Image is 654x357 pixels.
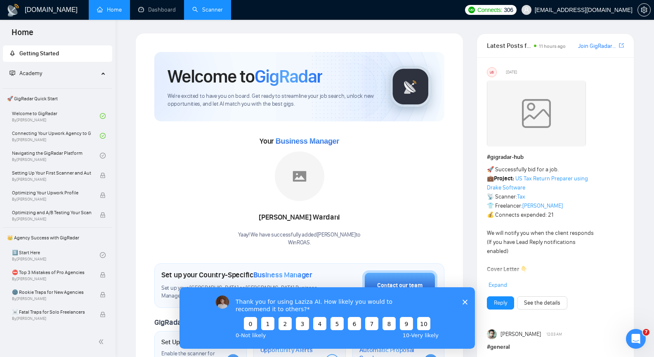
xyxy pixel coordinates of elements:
[494,298,507,307] a: Reply
[638,7,650,13] span: setting
[9,50,15,56] span: rocket
[539,43,566,49] span: 11 hours ago
[578,42,617,51] a: Join GigRadar Slack Community
[255,65,322,87] span: GigRadar
[5,26,40,44] span: Home
[12,308,91,316] span: ☠️ Fatal Traps for Solo Freelancers
[12,217,91,222] span: By [PERSON_NAME]
[260,346,313,354] span: Opportunity Alerts
[238,239,361,247] p: WinROAS .
[12,316,91,321] span: By [PERSON_NAME]
[100,192,106,198] span: lock
[179,287,475,349] iframe: Автор: Vadym (GigRadar.io)
[12,177,91,182] span: By [PERSON_NAME]
[487,266,527,273] strong: Cover Letter 👇
[377,281,423,290] div: Contact our team
[524,7,529,13] span: user
[546,331,562,338] span: 12:03 AM
[275,151,324,201] img: placeholder.png
[487,80,586,147] img: weqQh+iSagEgQAAAABJRU5ErkJggg==
[168,65,322,87] h1: Welcome to
[501,330,541,339] span: [PERSON_NAME]
[12,107,100,125] a: Welcome to GigRadarBy[PERSON_NAME]
[19,70,42,77] span: Academy
[517,296,567,310] button: See the details
[9,70,15,76] span: fund-projection-screen
[489,281,507,288] span: Expand
[524,298,560,307] a: See the details
[100,292,106,298] span: lock
[3,45,112,62] li: Getting Started
[97,6,122,13] a: homeHome
[487,296,514,310] button: Reply
[12,147,100,165] a: Navigating the GigRadar PlatformBy[PERSON_NAME]
[260,137,339,146] span: Your
[487,175,588,191] a: US Tax Return Preparer using Drake Software
[487,68,496,77] div: US
[637,3,651,17] button: setting
[619,42,624,49] span: export
[626,329,646,349] iframe: Intercom live chat
[98,338,106,346] span: double-left
[12,197,91,202] span: By [PERSON_NAME]
[390,66,431,107] img: gigradar-logo.png
[100,212,106,218] span: lock
[100,312,106,317] span: lock
[487,343,624,352] h1: # general
[9,70,42,77] span: Academy
[161,338,208,346] h1: Set Up a
[100,173,106,178] span: lock
[12,169,91,177] span: Setting Up Your First Scanner and Auto-Bidder
[100,113,106,119] span: check-circle
[253,270,312,279] span: Business Manager
[100,272,106,278] span: lock
[504,5,513,14] span: 306
[487,329,497,339] img: Shuban Ali
[12,127,100,145] a: Connecting Your Upwork Agency to GigRadarBy[PERSON_NAME]
[192,6,223,13] a: searchScanner
[19,50,59,57] span: Getting Started
[138,6,176,13] a: dashboardDashboard
[637,7,651,13] a: setting
[100,252,106,258] span: check-circle
[238,210,361,225] div: [PERSON_NAME] Wardani
[619,42,624,50] a: export
[12,277,91,281] span: By [PERSON_NAME]
[12,296,91,301] span: By [PERSON_NAME]
[154,318,224,327] span: GigRadar Automation
[161,284,321,300] span: Set up your [GEOGRAPHIC_DATA] or [GEOGRAPHIC_DATA] Business Manager to access country-specific op...
[522,202,563,209] a: [PERSON_NAME]
[487,153,624,162] h1: # gigradar-hub
[7,4,20,17] img: logo
[12,189,91,197] span: Optimizing Your Upwork Profile
[477,5,502,14] span: Connects:
[506,69,517,76] span: [DATE]
[168,92,377,108] span: We're excited to have you on board. Get ready to streamline your job search, unlock new opportuni...
[238,231,361,247] div: Yaay! We have successfully added [PERSON_NAME] to
[643,329,649,336] span: 7
[468,7,475,13] img: upwork-logo.png
[494,175,514,182] strong: Project:
[362,270,437,301] button: Contact our team
[487,40,531,51] span: Latest Posts from the GigRadar Community
[12,268,91,277] span: ⛔ Top 3 Mistakes of Pro Agencies
[12,208,91,217] span: Optimizing and A/B Testing Your Scanner for Better Results
[4,90,111,107] span: 🚀 GigRadar Quick Start
[161,270,312,279] h1: Set up your Country-Specific
[276,137,339,145] span: Business Manager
